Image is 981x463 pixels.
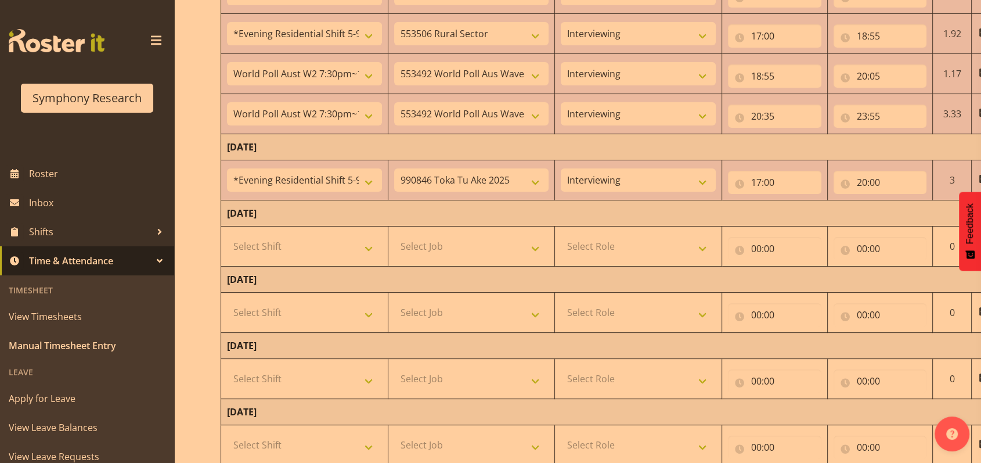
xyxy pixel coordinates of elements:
input: Click to select... [834,303,927,326]
input: Click to select... [834,369,927,393]
input: Click to select... [728,105,821,128]
input: Click to select... [834,436,927,459]
img: Rosterit website logo [9,29,104,52]
input: Click to select... [834,64,927,88]
a: Apply for Leave [3,384,171,413]
span: Inbox [29,194,168,211]
input: Click to select... [728,24,821,48]
div: Symphony Research [33,89,142,107]
span: Shifts [29,223,151,241]
input: Click to select... [728,436,821,459]
input: Click to select... [728,64,821,88]
td: 1.92 [933,14,972,54]
span: Manual Timesheet Entry [9,337,165,354]
span: Feedback [965,203,975,244]
td: 3.33 [933,94,972,134]
div: Leave [3,360,171,384]
td: 0 [933,293,972,333]
button: Feedback - Show survey [959,192,981,271]
input: Click to select... [728,237,821,260]
span: Apply for Leave [9,390,165,407]
td: 0 [933,227,972,267]
td: 0 [933,359,972,399]
td: 3 [933,160,972,200]
a: Manual Timesheet Entry [3,331,171,360]
input: Click to select... [834,237,927,260]
input: Click to select... [834,171,927,194]
span: View Leave Balances [9,419,165,436]
input: Click to select... [728,171,821,194]
img: help-xxl-2.png [946,428,958,440]
span: View Timesheets [9,308,165,325]
span: Roster [29,165,168,182]
a: View Timesheets [3,302,171,331]
input: Click to select... [728,303,821,326]
a: View Leave Balances [3,413,171,442]
div: Timesheet [3,278,171,302]
input: Click to select... [728,369,821,393]
input: Click to select... [834,24,927,48]
td: 1.17 [933,54,972,94]
input: Click to select... [834,105,927,128]
span: Time & Attendance [29,252,151,270]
